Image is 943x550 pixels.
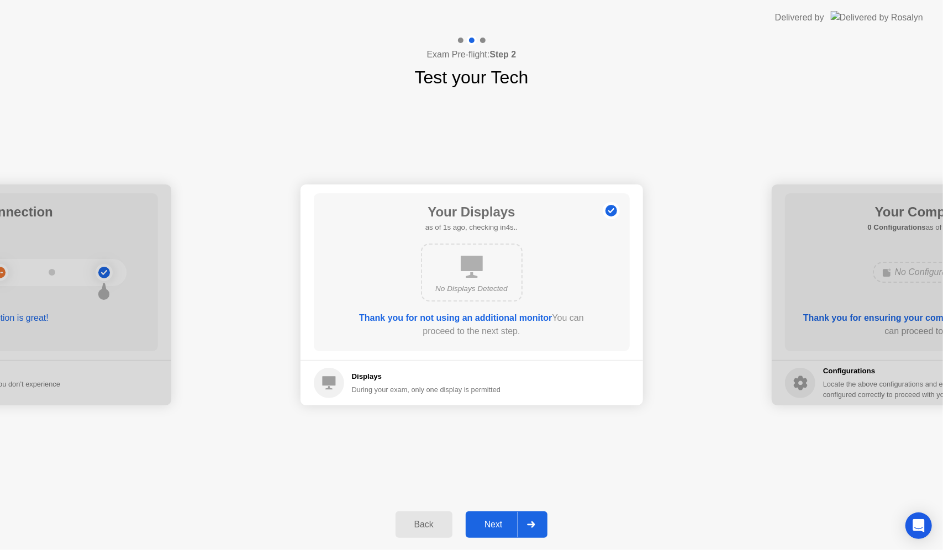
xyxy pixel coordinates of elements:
[431,283,513,294] div: No Displays Detected
[831,11,923,24] img: Delivered by Rosalyn
[396,511,452,538] button: Back
[427,48,517,61] h4: Exam Pre-flight:
[905,512,932,539] div: Open Intercom Messenger
[352,384,501,395] div: During your exam, only one display is permitted
[425,202,518,222] h1: Your Displays
[489,50,516,59] b: Step 2
[425,222,518,233] h5: as of 1s ago, checking in4s..
[466,511,548,538] button: Next
[345,311,598,338] div: You can proceed to the next step.
[775,11,824,24] div: Delivered by
[352,371,501,382] h5: Displays
[399,520,449,530] div: Back
[469,520,518,530] div: Next
[359,313,552,322] b: Thank you for not using an additional monitor
[415,64,529,91] h1: Test your Tech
